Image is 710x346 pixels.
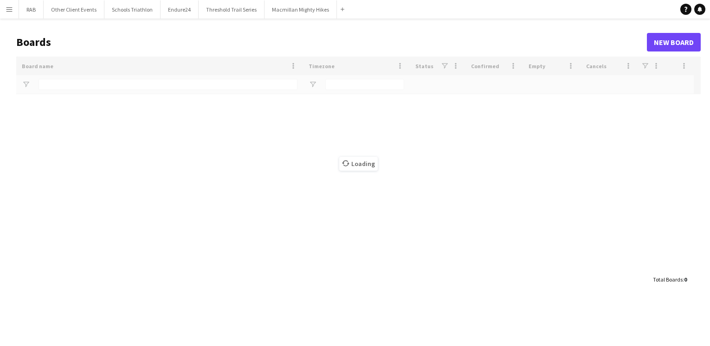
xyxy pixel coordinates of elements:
[104,0,161,19] button: Schools Triathlon
[19,0,44,19] button: RAB
[161,0,199,19] button: Endure24
[653,276,683,283] span: Total Boards
[265,0,337,19] button: Macmillan Mighty Hikes
[339,157,378,171] span: Loading
[684,276,687,283] span: 0
[653,270,687,288] div: :
[44,0,104,19] button: Other Client Events
[199,0,265,19] button: Threshold Trail Series
[647,33,701,51] a: New Board
[16,35,647,49] h1: Boards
